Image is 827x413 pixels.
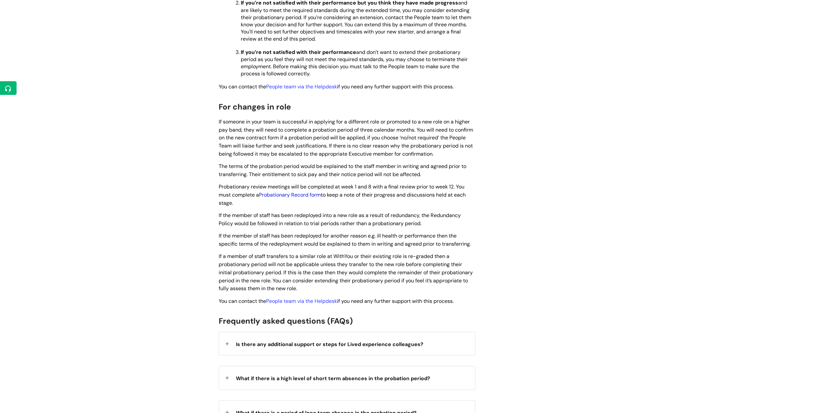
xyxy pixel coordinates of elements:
[219,118,473,157] span: If someone in your team is successful in applying for a different role or promoted to a new role ...
[219,183,464,198] span: Probationary review meetings will be completed at week 1 and 8 with a final review prior to week ...
[219,232,471,247] span: If the member of staff has been redeployed for another reason e.g. ill health or performance then...
[219,298,454,304] span: You can contact the if you need any further support with this process.
[266,298,337,304] a: People team via the Helpdesk
[241,49,356,56] strong: If you’re not satisfied with their performance
[236,375,430,382] span: What if there is a high level of short term absences in the probation period?
[219,253,473,292] span: If a member of staff transfers to a similar role at WithYou or their existing role is re-graded t...
[219,212,461,227] span: If the member of staff has been redeployed into a new role as a result of redundancy, the Redunda...
[219,316,353,326] span: Frequently asked questions (FAQs)
[219,163,466,178] span: The terms of the probation period would be explained to the staff member in writing and agreed pr...
[219,191,466,206] span: to keep a note of their progress and discussions held at each stage.
[241,49,468,77] span: and don’t want to extend their probationary period as you feel they will not meet the required st...
[266,83,337,90] a: People team via the Helpdesk
[219,83,454,90] span: You can contact the if you need any further support with this process.
[219,102,291,112] span: For changes in role
[259,191,321,198] a: Probationary Record form
[236,341,423,348] span: Is there any additional support or steps for Lived experience colleagues?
